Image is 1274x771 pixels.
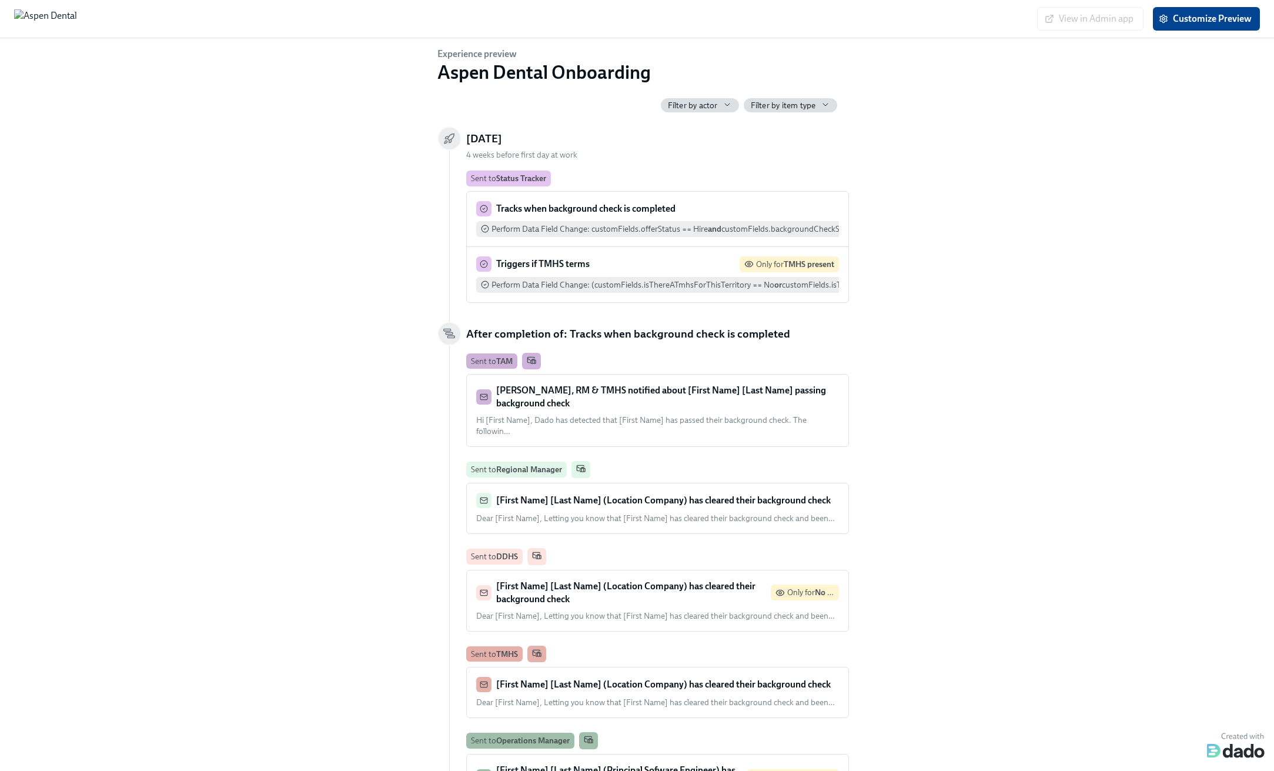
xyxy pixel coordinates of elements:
[576,463,586,476] span: Work Email
[1207,730,1265,758] img: Dado
[471,551,518,562] div: Sent to
[437,61,651,84] h2: Aspen Dental Onboarding
[491,279,972,291] span: Perform Data Field Change :
[14,9,77,28] img: Aspen Dental
[532,550,541,563] span: Work Email
[496,495,831,506] strong: [First Name] [Last Name] (Location Company) has cleared their background check
[466,150,577,160] span: 4 weeks before first day at work
[496,258,590,269] strong: Triggers if TMHS terms
[496,203,676,214] strong: Tracks when background check is completed
[476,697,835,707] span: Dear [First Name], Letting you know that [First Name] has cleared their background check and been …
[774,280,782,290] strong: or
[496,580,755,605] strong: [First Name] [Last Name] (Location Company) has cleared their background check
[668,100,718,111] span: Filter by actor
[471,735,570,746] div: Sent to
[1153,7,1260,31] button: Customize Preview
[476,611,835,621] span: Dear [First Name], Letting you know that [First Name] has cleared their background check and been …
[491,223,892,235] span: Perform Data Field Change :
[708,224,721,234] strong: and
[471,356,513,367] div: Sent to
[466,326,790,342] h5: After completion of: Tracks when background check is completed
[476,580,839,606] div: [First Name] [Last Name] (Location Company) has cleared their background checkOnly forNo TMHS
[815,588,849,598] strong: No TMHS
[584,735,593,747] span: Work Email
[496,465,562,474] strong: Regional Manager
[744,98,837,112] button: Filter by item type
[721,224,892,234] span: customFields.backgroundCheckStatus == Green
[496,356,513,366] strong: TAM
[471,649,518,660] div: Sent to
[496,173,546,183] strong: Status Tracker
[787,588,849,598] span: Only for
[476,677,839,692] div: [First Name] [Last Name] (Location Company) has cleared their background check
[532,648,541,660] span: Work Email
[471,464,562,475] div: Sent to
[756,259,834,269] span: Only for
[476,415,807,436] span: Hi [First Name], Dado has detected that [First Name] has passed their background check. The follo...
[496,679,831,690] strong: [First Name] [Last Name] (Location Company) has cleared their background check
[527,355,536,368] span: Work Email
[784,259,834,269] strong: TMHS present
[661,98,739,112] button: Filter by actor
[496,552,518,561] strong: DDHS
[782,280,969,290] span: customFields.isThereATmhsForThisTerritory == none
[476,493,839,508] div: [First Name] [Last Name] (Location Company) has cleared their background check
[591,224,708,234] span: customFields.offerStatus == Hire
[751,100,816,111] span: Filter by item type
[496,736,570,745] strong: Operations Manager
[496,385,826,409] strong: [PERSON_NAME], RM & TMHS notified about [First Name] [Last Name] passing background check
[476,513,835,523] span: Dear [First Name], Letting you know that [First Name] has cleared their background check and been …
[496,649,518,659] strong: TMHS
[1161,13,1252,25] span: Customize Preview
[476,256,839,272] div: Triggers if TMHS termsOnly forTMHS present
[591,280,594,290] span: (
[471,173,546,184] div: Sent to
[594,280,774,290] span: customFields.isThereATmhsForThisTerritory == No
[476,201,839,216] div: Tracks when background check is completed
[476,384,839,410] div: [PERSON_NAME], RM & TMHS notified about [First Name] [Last Name] passing background check
[437,48,651,61] h6: Experience preview
[466,131,502,146] h5: [DATE]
